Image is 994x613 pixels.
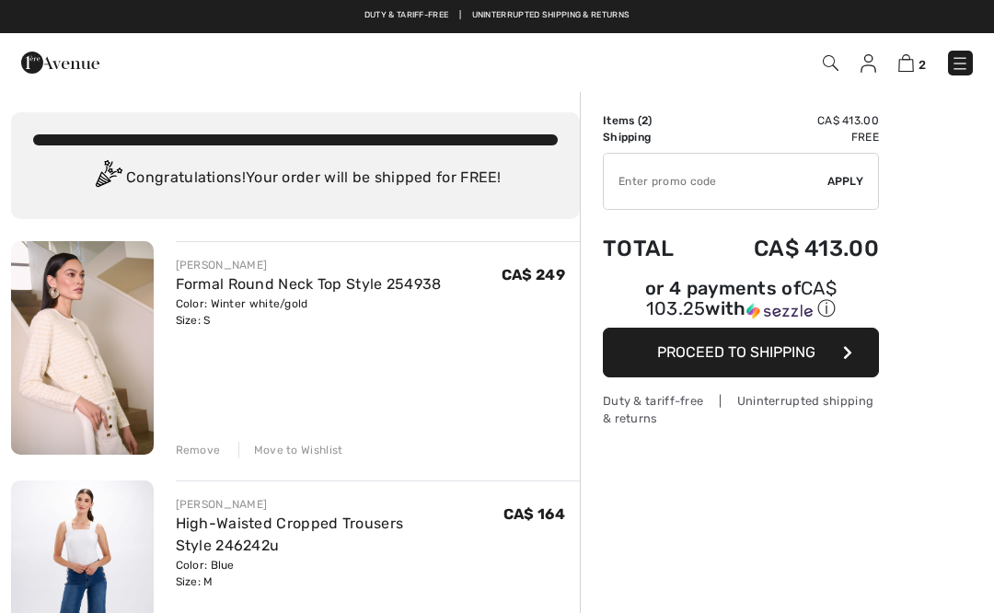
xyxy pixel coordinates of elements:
span: CA$ 249 [502,266,565,283]
img: Menu [951,54,969,73]
div: or 4 payments of with [603,280,879,321]
img: Shopping Bag [898,54,914,72]
img: Formal Round Neck Top Style 254938 [11,241,154,455]
div: Color: Winter white/gold Size: S [176,295,442,329]
img: Congratulation2.svg [89,160,126,197]
span: 2 [641,114,648,127]
td: Shipping [603,129,703,145]
td: CA$ 413.00 [703,112,879,129]
div: [PERSON_NAME] [176,257,442,273]
span: CA$ 103.25 [646,277,837,319]
span: Proceed to Shipping [657,343,815,361]
button: Proceed to Shipping [603,328,879,377]
span: Apply [827,173,864,190]
span: 2 [919,58,926,72]
td: CA$ 413.00 [703,217,879,280]
td: Free [703,129,879,145]
a: 1ère Avenue [21,52,99,70]
div: Remove [176,442,221,458]
div: Congratulations! Your order will be shipped for FREE! [33,160,558,197]
div: Duty & tariff-free | Uninterrupted shipping & returns [603,392,879,427]
td: Items ( ) [603,112,703,129]
img: Search [823,55,838,71]
a: High-Waisted Cropped Trousers Style 246242u [176,515,404,554]
div: or 4 payments ofCA$ 103.25withSezzle Click to learn more about Sezzle [603,280,879,328]
div: Move to Wishlist [238,442,343,458]
td: Total [603,217,703,280]
div: Color: Blue Size: M [176,557,503,590]
input: Promo code [604,154,827,209]
img: 1ère Avenue [21,44,99,81]
a: Formal Round Neck Top Style 254938 [176,275,442,293]
span: CA$ 164 [503,505,565,523]
img: My Info [861,54,876,73]
img: Sezzle [746,303,813,319]
a: 2 [898,52,926,74]
div: [PERSON_NAME] [176,496,503,513]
